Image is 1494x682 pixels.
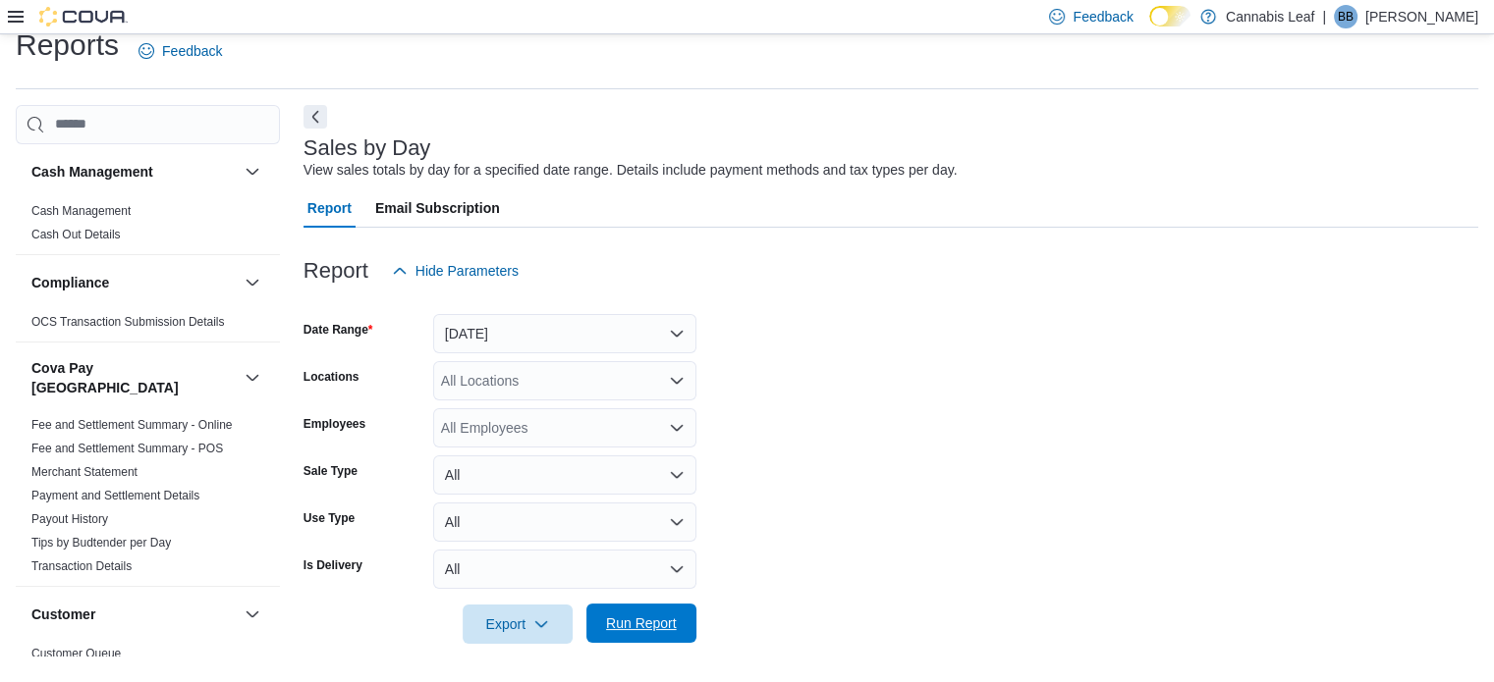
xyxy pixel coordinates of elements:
[16,199,280,254] div: Cash Management
[1365,5,1478,28] p: [PERSON_NAME]
[31,558,132,574] span: Transaction Details
[669,373,685,389] button: Open list of options
[39,7,128,26] img: Cova
[31,162,237,182] button: Cash Management
[16,26,119,65] h1: Reports
[1073,7,1133,26] span: Feedback
[31,604,237,624] button: Customer
[31,315,225,329] a: OCS Transaction Submission Details
[433,502,696,542] button: All
[304,105,327,129] button: Next
[304,259,368,283] h3: Report
[304,416,365,432] label: Employees
[415,261,519,281] span: Hide Parameters
[1322,5,1326,28] p: |
[474,604,561,644] span: Export
[304,557,362,573] label: Is Delivery
[16,413,280,586] div: Cova Pay [GEOGRAPHIC_DATA]
[31,358,237,397] button: Cova Pay [GEOGRAPHIC_DATA]
[586,603,696,643] button: Run Report
[31,489,199,502] a: Payment and Settlement Details
[31,204,131,218] a: Cash Management
[31,488,199,503] span: Payment and Settlement Details
[304,322,373,338] label: Date Range
[31,203,131,219] span: Cash Management
[31,511,108,527] span: Payout History
[433,455,696,495] button: All
[31,442,223,455] a: Fee and Settlement Summary - POS
[669,420,685,436] button: Open list of options
[433,550,696,589] button: All
[31,273,237,292] button: Compliance
[31,535,171,551] span: Tips by Budtender per Day
[162,41,222,61] span: Feedback
[304,510,355,526] label: Use Type
[1334,5,1357,28] div: Bobby Bassi
[31,512,108,526] a: Payout History
[375,188,500,228] span: Email Subscription
[463,604,573,644] button: Export
[31,417,233,433] span: Fee and Settlement Summary - Online
[131,31,230,71] a: Feedback
[433,314,696,353] button: [DATE]
[241,271,264,294] button: Compliance
[384,251,526,290] button: Hide Parameters
[1338,5,1354,28] span: BB
[304,160,958,181] div: View sales totals by day for a specified date range. Details include payment methods and tax type...
[16,310,280,341] div: Compliance
[31,464,138,480] span: Merchant Statement
[304,463,358,479] label: Sale Type
[241,366,264,390] button: Cova Pay [GEOGRAPHIC_DATA]
[31,465,138,479] a: Merchant Statement
[31,227,121,242] span: Cash Out Details
[606,613,677,633] span: Run Report
[304,136,431,160] h3: Sales by Day
[31,647,121,660] a: Customer Queue
[31,273,109,292] h3: Compliance
[31,228,121,241] a: Cash Out Details
[31,604,95,624] h3: Customer
[31,536,171,550] a: Tips by Budtender per Day
[31,162,153,182] h3: Cash Management
[16,642,280,673] div: Customer
[31,441,223,456] span: Fee and Settlement Summary - POS
[241,160,264,184] button: Cash Management
[31,646,121,661] span: Customer Queue
[1226,5,1314,28] p: Cannabis Leaf
[31,314,225,330] span: OCS Transaction Submission Details
[31,559,132,573] a: Transaction Details
[31,418,233,432] a: Fee and Settlement Summary - Online
[307,188,352,228] span: Report
[304,369,360,385] label: Locations
[1149,6,1190,26] input: Dark Mode
[241,603,264,626] button: Customer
